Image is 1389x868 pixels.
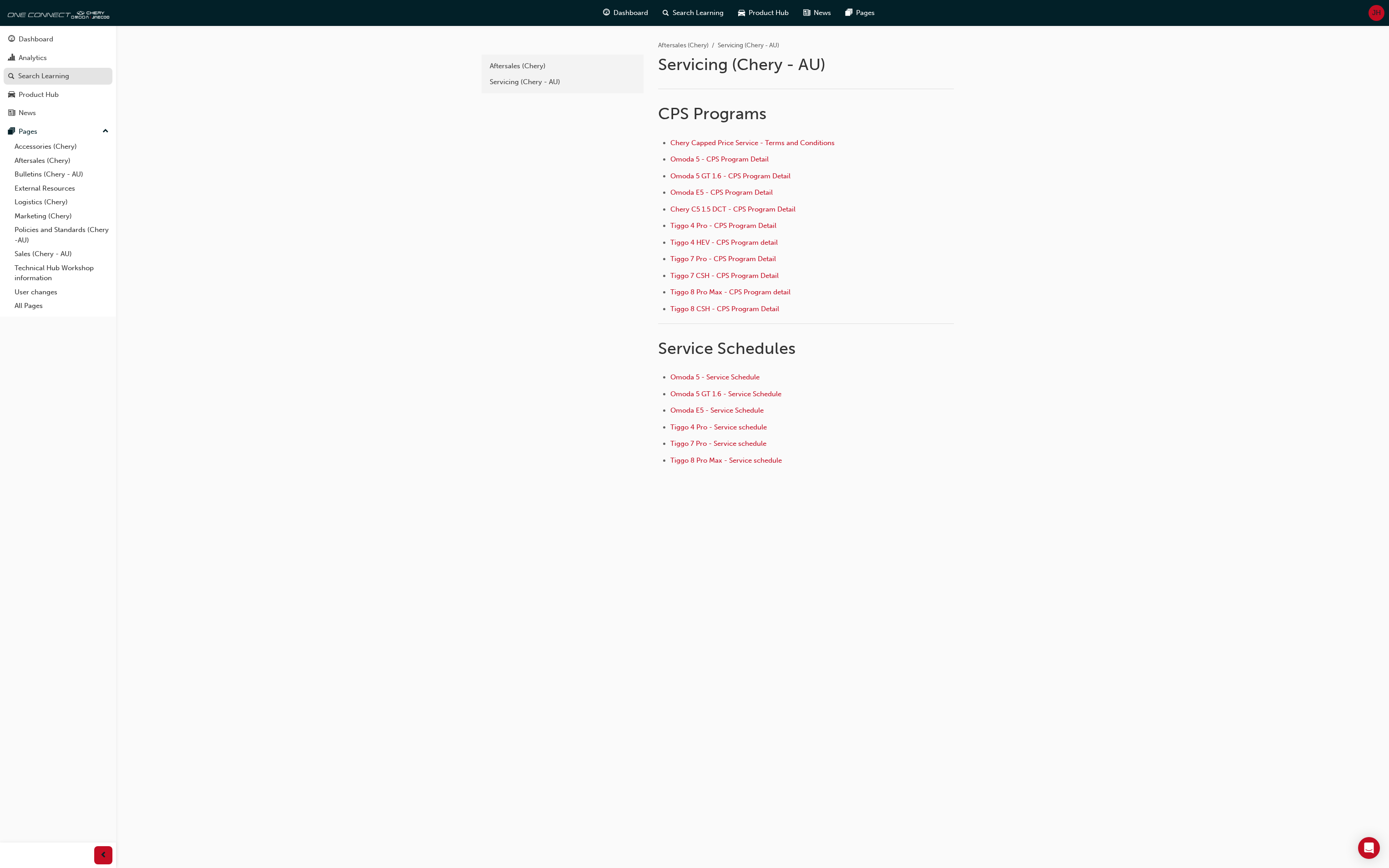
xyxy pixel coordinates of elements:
[8,54,15,62] span: chart-icon
[670,272,779,280] a: Tiggo 7 CSH - CPS Program Detail
[8,128,15,136] span: pages-icon
[18,71,69,81] div: Search Learning
[670,456,782,464] a: Tiggo 8 Pro Max - Service schedule
[19,90,59,100] div: Product Hub
[838,4,882,22] a: pages-iconPages
[19,126,37,137] div: Pages
[749,8,789,18] span: Product Hub
[11,195,112,209] a: Logistics (Chery)
[1369,5,1384,21] button: JH
[4,50,112,66] a: Analytics
[8,72,15,81] span: search-icon
[670,222,776,230] a: Tiggo 4 Pro - CPS Program Detail
[613,8,648,18] span: Dashboard
[658,338,796,358] span: Service Schedules
[19,34,53,45] div: Dashboard
[673,8,724,18] span: Search Learning
[5,4,109,22] img: oneconnect
[1358,837,1380,859] div: Open Intercom Messenger
[8,109,15,117] span: news-icon
[670,288,791,296] a: Tiggo 8 Pro Max - CPS Program detail
[11,209,112,223] a: Marketing (Chery)
[658,55,957,75] h1: Servicing (Chery - AU)
[738,7,745,19] span: car-icon
[658,104,766,123] span: CPS Programs
[19,53,47,63] div: Analytics
[670,439,766,448] a: Tiggo 7 Pro - Service schedule
[8,35,15,44] span: guage-icon
[596,4,655,22] a: guage-iconDashboard
[814,8,831,18] span: News
[796,4,838,22] a: news-iconNews
[11,285,112,299] a: User changes
[485,74,640,90] a: Servicing (Chery - AU)
[670,139,835,147] a: Chery Capped Price Service - Terms and Conditions
[100,850,107,861] span: prev-icon
[670,390,781,398] a: Omoda 5 GT 1.6 - Service Schedule
[8,91,15,99] span: car-icon
[4,123,112,140] button: Pages
[803,7,810,19] span: news-icon
[4,68,112,85] a: Search Learning
[11,154,112,168] a: Aftersales (Chery)
[846,7,852,19] span: pages-icon
[490,61,635,71] div: Aftersales (Chery)
[11,167,112,182] a: Bulletins (Chery - AU)
[603,7,610,19] span: guage-icon
[11,261,112,285] a: Technical Hub Workshop information
[19,108,36,118] div: News
[11,140,112,154] a: Accessories (Chery)
[670,406,764,414] a: Omoda E5 - Service Schedule
[1372,8,1381,18] span: JH
[718,40,779,51] li: Servicing (Chery - AU)
[670,255,776,263] a: Tiggo 7 Pro - CPS Program Detail
[731,4,796,22] a: car-iconProduct Hub
[856,8,875,18] span: Pages
[4,86,112,103] a: Product Hub
[670,172,791,180] a: Omoda 5 GT 1.6 - CPS Program Detail
[485,58,640,74] a: Aftersales (Chery)
[670,373,760,381] a: Omoda 5 - Service Schedule
[11,182,112,196] a: External Resources
[670,305,779,313] a: Tiggo 8 CSH - CPS Program Detail
[670,205,796,213] a: Chery C5 1.5 DCT - CPS Program Detail
[11,299,112,313] a: All Pages
[102,126,109,137] span: up-icon
[4,29,112,123] button: DashboardAnalyticsSearch LearningProduct HubNews
[670,188,773,197] a: Omoda E5 - CPS Program Detail
[670,155,769,163] a: Omoda 5 - CPS Program Detail
[11,223,112,247] a: Policies and Standards (Chery -AU)
[490,77,635,87] div: Servicing (Chery - AU)
[670,423,767,431] a: Tiggo 4 Pro - Service schedule
[4,31,112,48] a: Dashboard
[670,238,778,247] a: Tiggo 4 HEV - CPS Program detail
[663,7,669,19] span: search-icon
[11,247,112,261] a: Sales (Chery - AU)
[658,41,709,49] a: Aftersales (Chery)
[4,105,112,121] a: News
[655,4,731,22] a: search-iconSearch Learning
